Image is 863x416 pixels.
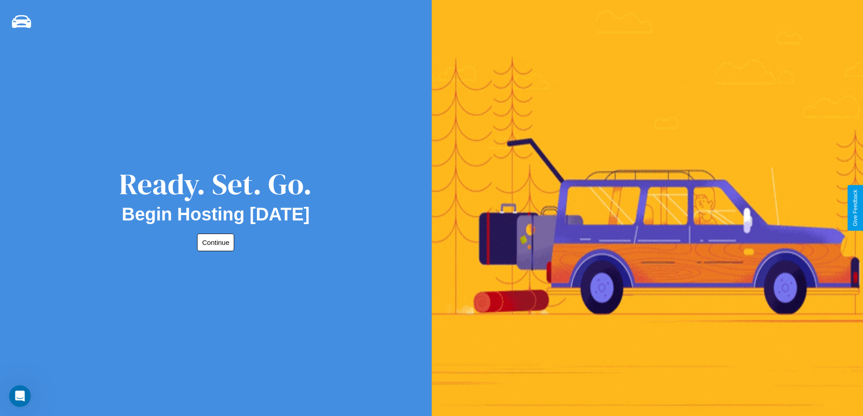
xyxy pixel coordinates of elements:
iframe: Intercom live chat [9,385,31,407]
div: Ready. Set. Go. [119,164,312,204]
div: Give Feedback [852,190,858,226]
h2: Begin Hosting [DATE] [122,204,310,225]
button: Continue [197,234,234,251]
